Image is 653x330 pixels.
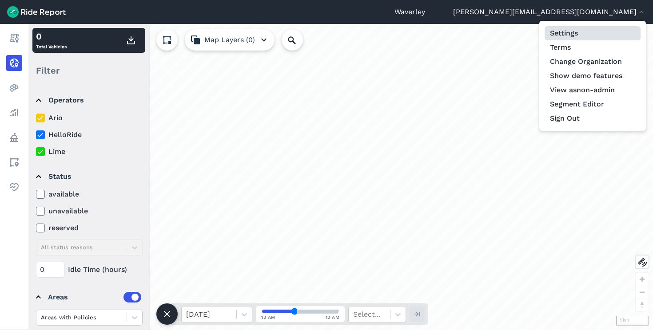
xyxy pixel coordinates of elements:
a: Change Organization [545,55,641,69]
button: Show demo features [545,69,641,83]
a: Terms [545,40,641,55]
button: View asnon-admin [545,83,641,97]
a: Segment Editor [545,97,641,111]
a: Settings [545,26,641,40]
button: Sign Out [545,111,641,126]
